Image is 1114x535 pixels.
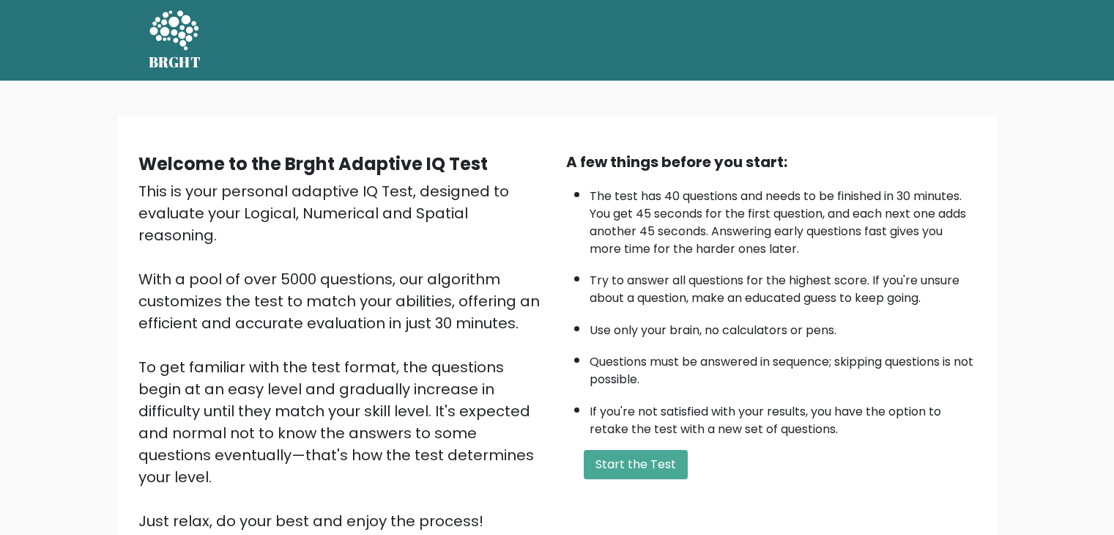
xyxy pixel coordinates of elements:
[590,396,976,438] li: If you're not satisfied with your results, you have the option to retake the test with a new set ...
[566,151,976,173] div: A few things before you start:
[149,6,201,75] a: BRGHT
[138,180,549,532] div: This is your personal adaptive IQ Test, designed to evaluate your Logical, Numerical and Spatial ...
[590,180,976,258] li: The test has 40 questions and needs to be finished in 30 minutes. You get 45 seconds for the firs...
[149,53,201,71] h5: BRGHT
[590,346,976,388] li: Questions must be answered in sequence; skipping questions is not possible.
[590,265,976,307] li: Try to answer all questions for the highest score. If you're unsure about a question, make an edu...
[590,314,976,339] li: Use only your brain, no calculators or pens.
[584,450,688,479] button: Start the Test
[138,152,488,176] b: Welcome to the Brght Adaptive IQ Test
